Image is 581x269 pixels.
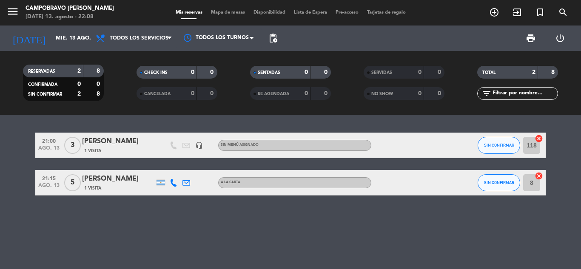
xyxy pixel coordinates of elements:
[221,143,259,147] span: Sin menú asignado
[6,29,51,48] i: [DATE]
[324,69,329,75] strong: 0
[28,69,55,74] span: RESERVADAS
[26,13,114,21] div: [DATE] 13. agosto - 22:08
[77,68,81,74] strong: 2
[438,91,443,96] strong: 0
[77,91,81,97] strong: 2
[258,92,289,96] span: RE AGENDADA
[258,71,280,75] span: SENTADAS
[144,92,171,96] span: CANCELADA
[484,143,514,147] span: SIN CONFIRMAR
[38,183,60,193] span: ago. 13
[305,69,308,75] strong: 0
[79,33,89,43] i: arrow_drop_down
[82,136,154,147] div: [PERSON_NAME]
[305,91,308,96] strong: 0
[171,10,207,15] span: Mis reservas
[418,69,422,75] strong: 0
[97,91,102,97] strong: 8
[28,92,62,96] span: SIN CONFIRMAR
[144,71,168,75] span: CHECK INS
[290,10,331,15] span: Lista de Espera
[26,4,114,13] div: CAMPOBRAVO [PERSON_NAME]
[195,142,203,149] i: headset_mic
[478,137,520,154] button: SIN CONFIRMAR
[363,10,410,15] span: Tarjetas de regalo
[545,25,575,51] div: LOG OUT
[6,5,19,18] i: menu
[324,91,329,96] strong: 0
[191,69,194,75] strong: 0
[210,69,215,75] strong: 0
[418,91,422,96] strong: 0
[84,185,101,192] span: 1 Visita
[221,181,240,184] span: A LA CARTA
[481,88,492,99] i: filter_list
[371,71,392,75] span: SERVIDAS
[526,33,536,43] span: print
[6,5,19,21] button: menu
[207,10,249,15] span: Mapa de mesas
[64,137,81,154] span: 3
[482,71,496,75] span: TOTAL
[28,82,57,87] span: CONFIRMADA
[268,33,278,43] span: pending_actions
[532,69,535,75] strong: 2
[489,7,499,17] i: add_circle_outline
[64,174,81,191] span: 5
[551,69,556,75] strong: 8
[478,174,520,191] button: SIN CONFIRMAR
[535,7,545,17] i: turned_in_not
[84,147,101,154] span: 1 Visita
[331,10,363,15] span: Pre-acceso
[558,7,568,17] i: search
[82,173,154,184] div: [PERSON_NAME]
[77,81,81,87] strong: 0
[249,10,290,15] span: Disponibilidad
[97,68,102,74] strong: 8
[535,172,543,180] i: cancel
[512,7,522,17] i: exit_to_app
[38,173,60,183] span: 21:15
[555,33,565,43] i: power_settings_new
[535,134,543,143] i: cancel
[38,136,60,145] span: 21:00
[191,91,194,96] strong: 0
[110,35,168,41] span: Todos los servicios
[97,81,102,87] strong: 0
[371,92,393,96] span: NO SHOW
[484,180,514,185] span: SIN CONFIRMAR
[492,89,558,98] input: Filtrar por nombre...
[438,69,443,75] strong: 0
[210,91,215,96] strong: 0
[38,145,60,155] span: ago. 13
